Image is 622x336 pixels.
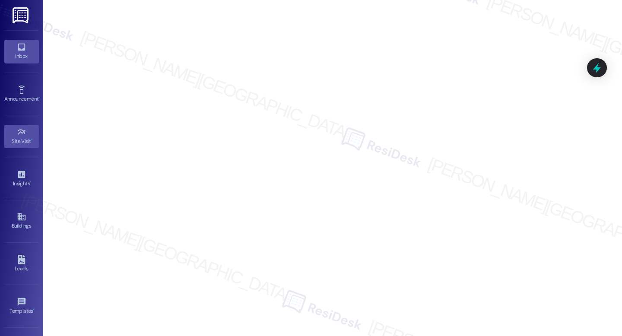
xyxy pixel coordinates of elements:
[4,252,39,276] a: Leads
[31,137,32,143] span: •
[4,167,39,190] a: Insights •
[4,40,39,63] a: Inbox
[4,295,39,318] a: Templates •
[33,307,35,313] span: •
[4,209,39,233] a: Buildings
[38,95,40,101] span: •
[30,179,31,185] span: •
[13,7,30,23] img: ResiDesk Logo
[4,125,39,148] a: Site Visit •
